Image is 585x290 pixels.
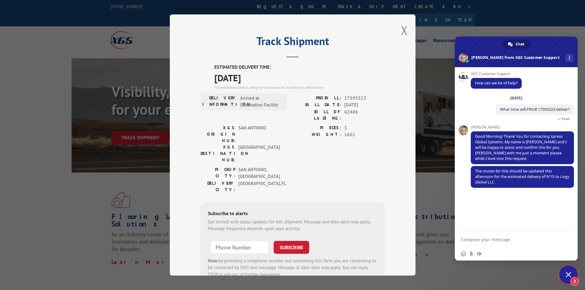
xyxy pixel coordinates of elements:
[475,134,567,161] span: Good Morning! Thank You for contacting Xpress Global Systems. My name is [PERSON_NAME] and I will...
[510,96,522,100] div: [DATE]
[461,251,466,256] span: Insert an emoji
[562,117,570,121] span: Read
[344,131,385,138] span: 1602
[502,40,530,49] div: Chat
[344,102,385,109] span: [DATE]
[240,95,282,109] span: Arrived at Destination Facility
[201,37,385,48] h2: Track Shipment
[210,241,269,254] input: Phone Number
[214,85,385,90] div: The estimated time is using the time zone for the delivery destination.
[238,180,280,193] span: [GEOGRAPHIC_DATA] , FL
[208,218,377,232] div: Get texted with status updates for this shipment. Message and data rates may apply. Message frequ...
[293,102,341,109] label: BILL DATE:
[469,251,474,256] span: Send a file
[344,109,385,122] span: 62486
[274,241,309,254] button: SUBSCRIBE
[516,40,524,49] span: Chat
[208,257,377,278] div: by providing a telephone number and submitting this form you are consenting to be contacted by SM...
[475,168,569,185] span: The routes for this should be updated this afternoon for the estimated delivery of 9/15 to Logy G...
[238,166,280,180] span: SAN ANTONIO , [GEOGRAPHIC_DATA]
[565,54,574,62] div: More channels
[214,71,385,85] span: [DATE]
[500,107,570,112] span: What time will PRO# 17595323 deliver?
[214,64,385,71] label: ESTIMATED DELIVERY TIME:
[477,251,482,256] span: Audio message
[475,80,517,86] span: How can we be of help?
[471,72,522,76] span: XGS Customer Support
[208,258,219,264] strong: Note:
[201,166,235,180] label: PICKUP CITY:
[201,125,235,144] label: XGS ORIGIN HUB:
[202,95,237,109] label: DELIVERY INFORMATION:
[293,109,341,122] label: BILL OF LADING:
[401,22,408,38] button: Close modal
[201,180,235,193] label: DELIVERY CITY:
[344,95,385,102] span: 17595323
[471,125,574,130] span: [PERSON_NAME]
[238,144,280,163] span: [GEOGRAPHIC_DATA]
[559,265,578,284] div: Close chat
[238,125,280,144] span: SAN ANTONIO
[293,125,341,132] label: PIECES:
[208,210,377,218] div: Subscribe to alerts
[570,277,579,286] span: 2
[344,125,385,132] span: 3
[293,131,341,138] label: WEIGHT:
[201,144,235,163] label: XGS DESTINATION HUB:
[293,95,341,102] label: PROBILL:
[461,237,558,242] textarea: Compose your message...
